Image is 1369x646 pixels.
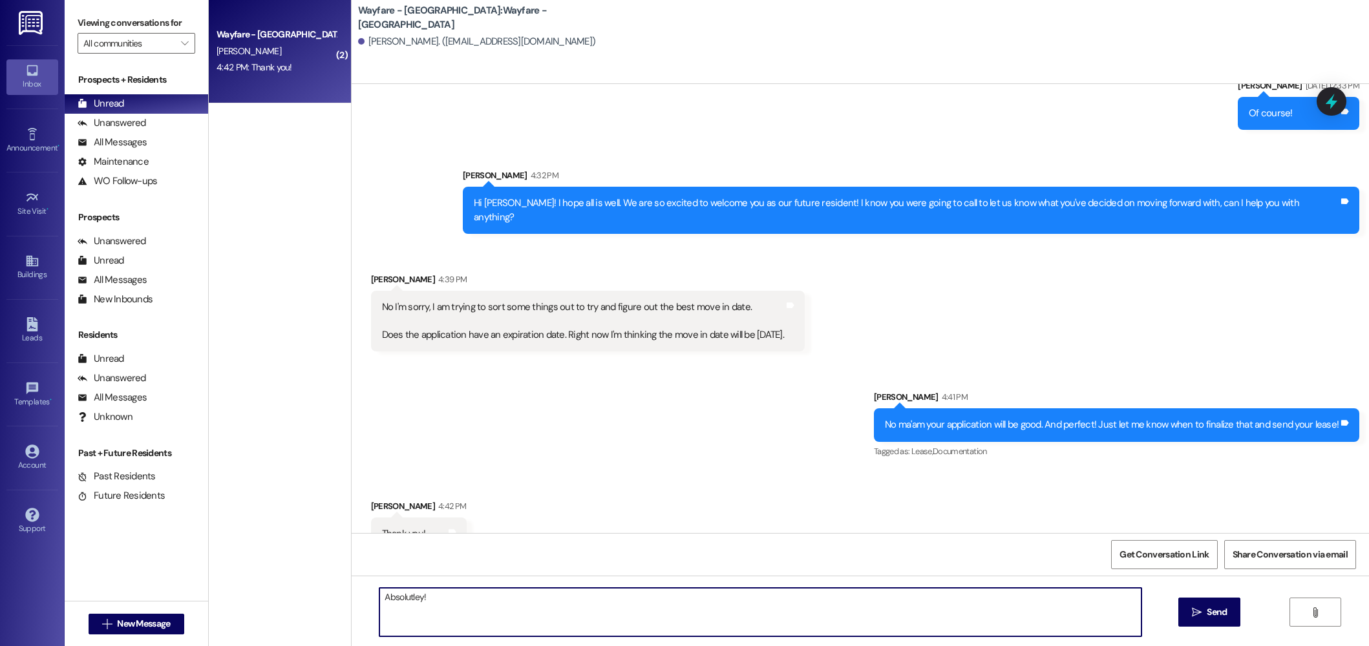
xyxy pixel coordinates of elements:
[6,250,58,285] a: Buildings
[6,313,58,348] a: Leads
[83,33,175,54] input: All communities
[463,169,1359,187] div: [PERSON_NAME]
[65,328,208,342] div: Residents
[78,116,146,130] div: Unanswered
[181,38,188,48] i: 
[78,470,156,483] div: Past Residents
[89,614,184,634] button: New Message
[78,489,165,503] div: Future Residents
[933,446,987,457] span: Documentation
[102,619,112,629] i: 
[1238,79,1359,97] div: [PERSON_NAME]
[1192,607,1202,618] i: 
[47,205,48,214] span: •
[1233,548,1348,561] span: Share Conversation via email
[78,352,124,366] div: Unread
[117,617,170,630] span: New Message
[885,418,1339,432] div: No ma'am your application will be good. And perfect! Just let me know when to finalize that and s...
[78,254,124,267] div: Unread
[6,504,58,539] a: Support
[382,527,426,541] div: Thank you!
[1302,79,1359,92] div: [DATE] 12:33 PM
[1310,607,1320,618] i: 
[217,28,336,41] div: Wayfare - [GEOGRAPHIC_DATA]
[78,136,147,149] div: All Messages
[78,273,147,287] div: All Messages
[1249,107,1293,120] div: Of course!
[911,446,933,457] span: Lease ,
[78,391,147,404] div: All Messages
[78,293,153,306] div: New Inbounds
[78,234,146,248] div: Unanswered
[1120,548,1209,561] span: Get Conversation Link
[379,588,1141,636] textarea: Absolutley!
[78,371,146,385] div: Unanswered
[527,169,558,182] div: 4:32 PM
[1207,605,1227,619] span: Send
[50,395,52,404] span: •
[78,97,124,110] div: Unread
[78,13,195,33] label: Viewing conversations for
[435,273,467,286] div: 4:39 PM
[19,11,45,35] img: ResiDesk Logo
[1178,598,1241,627] button: Send
[6,441,58,475] a: Account
[874,442,1359,461] div: Tagged as:
[358,4,617,32] b: Wayfare - [GEOGRAPHIC_DATA]: Wayfare - [GEOGRAPHIC_DATA]
[1111,540,1217,569] button: Get Conversation Link
[474,196,1339,224] div: Hi [PERSON_NAME]! I hope all is well. We are so excited to welcome you as our future resident! I ...
[78,410,133,424] div: Unknown
[6,187,58,222] a: Site Visit •
[371,273,805,291] div: [PERSON_NAME]
[874,390,1359,408] div: [PERSON_NAME]
[435,499,466,513] div: 4:42 PM
[78,155,149,169] div: Maintenance
[65,446,208,460] div: Past + Future Residents
[65,211,208,224] div: Prospects
[358,35,596,48] div: [PERSON_NAME]. ([EMAIL_ADDRESS][DOMAIN_NAME])
[939,390,968,404] div: 4:41 PM
[58,141,59,151] span: •
[78,174,157,188] div: WO Follow-ups
[1224,540,1356,569] button: Share Conversation via email
[382,300,784,342] div: No I'm sorry, I am trying to sort some things out to try and figure out the best move in date. Do...
[6,59,58,94] a: Inbox
[371,499,467,517] div: [PERSON_NAME]
[65,73,208,87] div: Prospects + Residents
[217,45,281,57] span: [PERSON_NAME]
[217,61,292,73] div: 4:42 PM: Thank you!
[6,377,58,412] a: Templates •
